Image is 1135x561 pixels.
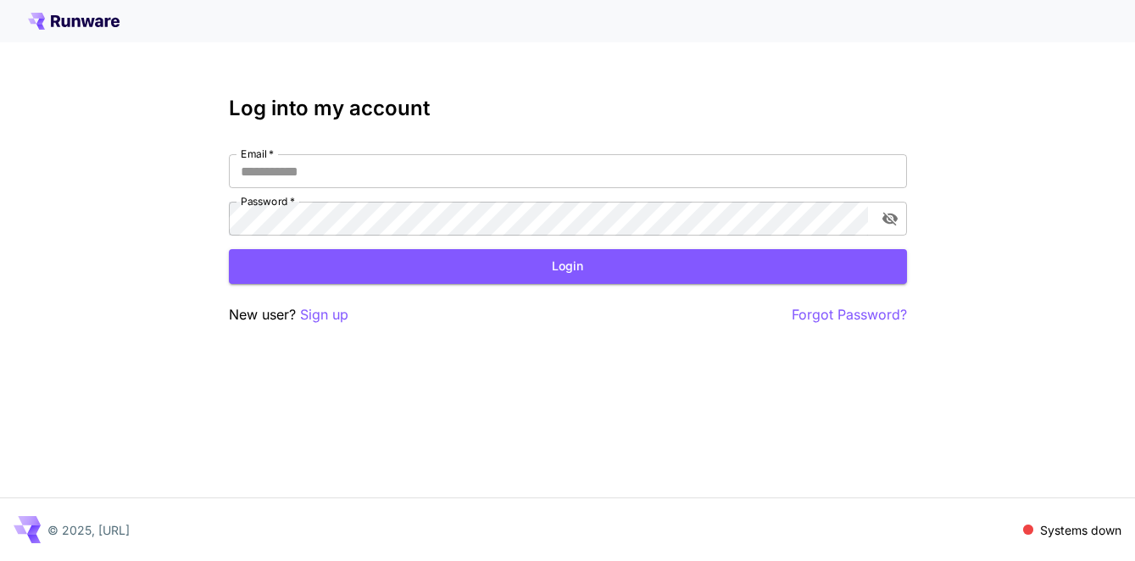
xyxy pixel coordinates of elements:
h3: Log into my account [229,97,907,120]
button: Login [229,249,907,284]
button: Sign up [300,304,348,325]
label: Password [241,194,295,208]
p: Systems down [1040,521,1121,539]
p: © 2025, [URL] [47,521,130,539]
p: New user? [229,304,348,325]
button: toggle password visibility [875,203,905,234]
button: Forgot Password? [792,304,907,325]
label: Email [241,147,274,161]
